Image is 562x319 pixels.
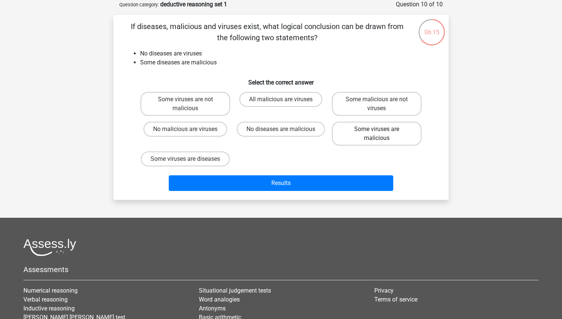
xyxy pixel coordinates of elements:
[125,73,437,86] h6: Select the correct answer
[199,296,240,303] a: Word analogies
[332,92,421,116] label: Some malicious are not viruses
[160,1,227,8] strong: deductive reasoning set 1
[199,305,226,312] a: Antonyms
[332,122,421,146] label: Some viruses are malicious
[119,2,159,7] small: Question category:
[237,122,325,137] label: No diseases are malicious
[199,287,271,294] a: Situational judgement tests
[23,265,539,274] h5: Assessments
[143,122,227,137] label: No malicious are viruses
[141,151,230,166] label: Some viruses are diseases
[23,296,68,303] a: Verbal reasoning
[23,305,75,312] a: Inductive reasoning
[418,18,446,37] div: 06:15
[140,58,437,67] li: Some diseases are malicious
[140,49,437,58] li: No diseases are viruses
[169,175,394,191] button: Results
[374,296,417,303] a: Terms of service
[125,21,409,43] p: If diseases, malicious and viruses exist, what logical conclusion can be drawn from the following...
[374,287,394,294] a: Privacy
[23,239,76,256] img: Assessly logo
[239,92,322,107] label: All malicious are viruses
[23,287,78,294] a: Numerical reasoning
[140,92,230,116] label: Some viruses are not malicious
